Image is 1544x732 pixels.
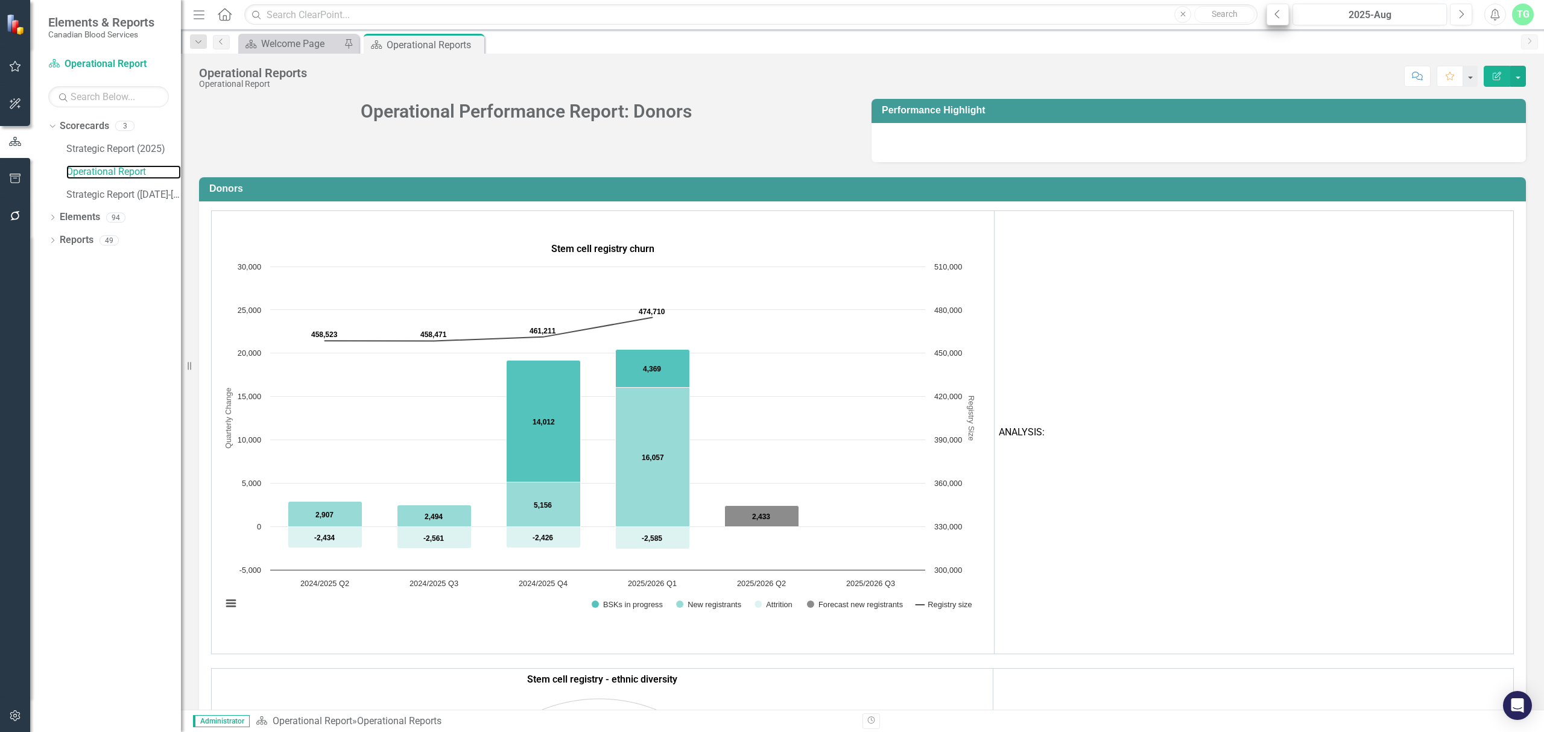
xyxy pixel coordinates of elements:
text: 25,000 [238,306,261,315]
text: -2,434 [314,534,335,542]
button: Show New registrants [676,600,741,609]
path: 2024/2025 Q3, 2,494. New registrants. [397,505,472,527]
div: 49 [100,235,119,245]
a: Elements [60,210,100,224]
h3: Donors [209,183,1520,194]
path: 2024/2025 Q3, -2,561. Attrition. [397,527,472,549]
div: Operational Reports [357,715,441,727]
text: 2,907 [315,511,334,519]
div: Operational Report [199,80,307,89]
text: 15,000 [238,392,261,401]
g: New registrants, series 2 of 5. Bar series with 6 bars. Y axis, Quarterly Change. [288,267,872,527]
text: 2,433 [752,513,770,521]
a: Operational Report [273,715,352,727]
path: 2024/2025 Q2, 2,907. New registrants. [288,502,362,527]
span: Administrator [193,715,250,727]
div: Open Intercom Messenger [1503,691,1532,720]
h3: Performance Highlight [882,105,1520,116]
div: Welcome Page [261,36,341,51]
button: Show Registry size [916,600,972,609]
text: 420,000 [934,392,962,401]
text: 10,000 [238,435,261,444]
strong: Stem cell registry - ethnic diversity [527,674,677,685]
input: Search Below... [48,86,169,107]
text: 14,012 [533,418,555,426]
text: 5,000 [242,479,261,488]
path: 2024/2025 Q4, -2,426. Attrition. [507,527,581,548]
text: 461,211 [530,327,556,335]
path: 2024/2025 Q2, -2,434. Attrition. [288,527,362,548]
a: Scorecards [60,119,109,133]
text: 360,000 [934,479,962,488]
text: Quarterly Change [224,388,233,449]
div: 94 [106,212,125,222]
path: 2025/2026 Q1, 4,369. BSKs in progress. [616,350,690,388]
a: Operational Report [48,57,169,71]
div: Operational Reports [199,66,307,80]
span: Search [1212,9,1238,19]
path: 2025/2026 Q1, 16,057. New registrants. [616,388,690,527]
text: 5,156 [534,501,552,510]
div: 3 [115,121,134,131]
text: 2024/2025 Q3 [410,579,458,588]
text: 458,471 [420,330,447,339]
span: Stem cell registry churn [551,243,654,254]
path: 2025/2026 Q1, -2,585. Attrition. [616,527,690,549]
text: -2,426 [533,534,553,542]
text: 2025/2026 Q2 [737,579,786,588]
text: 20,000 [238,349,261,358]
button: View chart menu, Chart [223,595,239,612]
small: Canadian Blood Services [48,30,154,39]
text: 2025/2026 Q1 [628,579,677,588]
a: Operational Report [66,165,181,179]
text: 2024/2025 Q2 [300,579,349,588]
img: ClearPoint Strategy [6,14,27,35]
text: -5,000 [239,566,261,575]
text: 30,000 [238,262,261,271]
span: Elements & Reports [48,15,154,30]
text: 2024/2025 Q4 [519,579,568,588]
a: Reports [60,233,93,247]
text: 4,369 [643,365,661,373]
text: 510,000 [934,262,962,271]
text: Registry Size [967,396,976,441]
span: ANALYSIS: [999,426,1045,438]
text: 0 [257,522,261,531]
text: 330,000 [934,522,962,531]
path: 2024/2025 Q4, 5,156. New registrants. [507,482,581,527]
text: 474,710 [639,308,665,316]
button: Show BSKs in progress [592,600,663,609]
text: 480,000 [934,306,962,315]
a: Welcome Page [241,36,341,51]
a: Strategic Report (2025) [66,142,181,156]
div: Operational Reports [387,37,481,52]
button: Show Attrition [755,600,793,609]
button: TG [1512,4,1534,25]
button: Show Forecast new registrants [807,600,903,609]
path: 2025/2026 Q2, 2,433. Forecast new registrants. [725,506,799,527]
path: 2024/2025 Q4, 14,012. BSKs in progress. [507,361,581,482]
input: Search ClearPoint... [244,4,1258,25]
text: 300,000 [934,566,962,575]
text: 458,523 [311,330,338,339]
text: 450,000 [934,349,962,358]
text: 2,494 [425,513,443,521]
svg: Interactive chart [216,260,984,622]
button: Search [1194,6,1254,23]
div: » [256,715,853,728]
span: Operational Performance Report: Donors [361,101,692,122]
text: 16,057 [642,453,664,462]
text: -2,585 [642,534,662,543]
div: 2025-Aug [1297,8,1443,22]
button: 2025-Aug [1292,4,1447,25]
div: Chart. Highcharts interactive chart. [216,260,990,622]
text: 390,000 [934,435,962,444]
text: 2025/2026 Q3 [846,579,895,588]
a: Strategic Report ([DATE]-[DATE]) (Archive) [66,188,181,202]
text: -2,561 [423,534,444,543]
